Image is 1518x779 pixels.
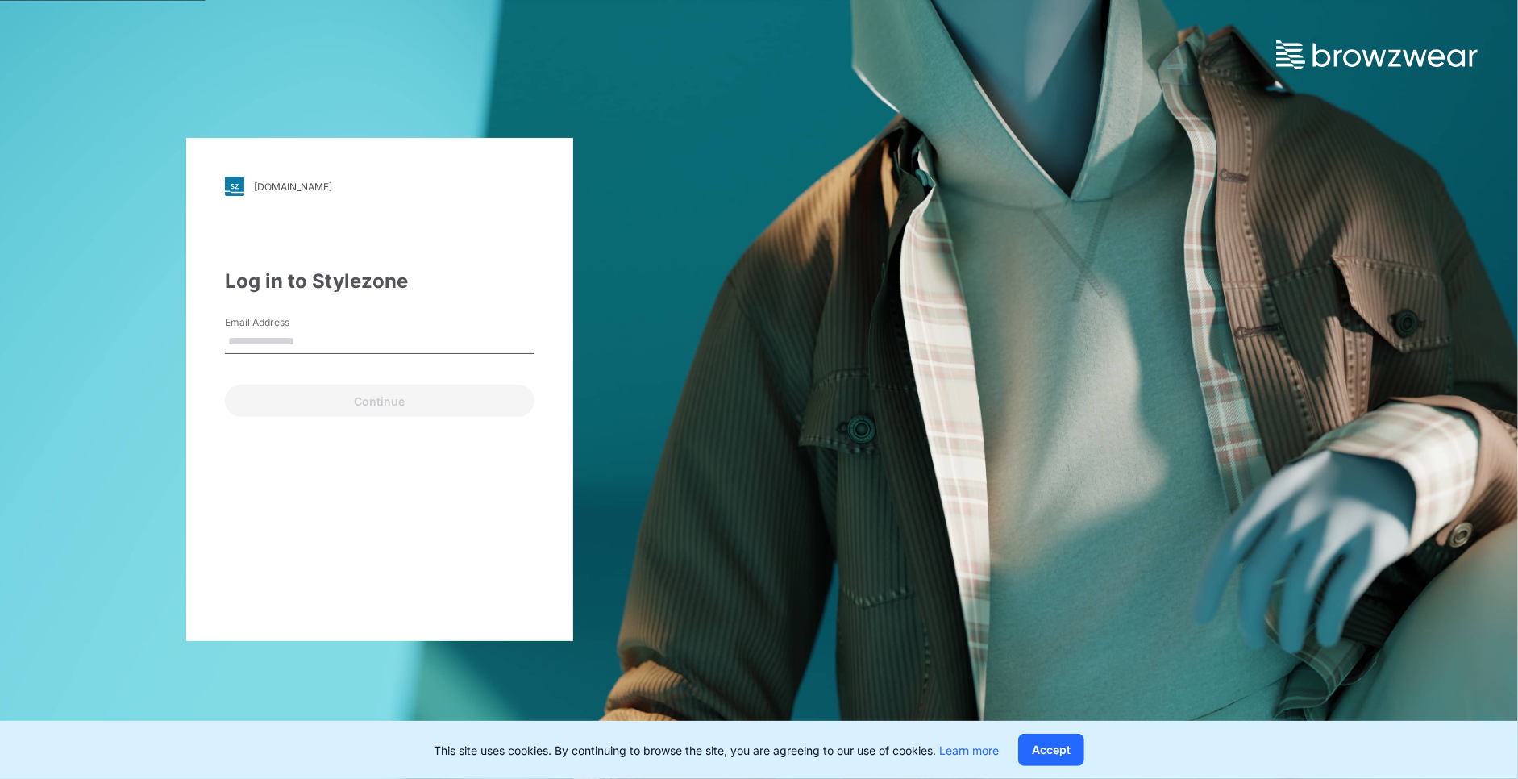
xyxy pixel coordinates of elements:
[225,267,534,296] div: Log in to Stylezone
[939,744,999,757] a: Learn more
[1276,40,1478,69] img: browzwear-logo.73288ffb.svg
[225,177,244,196] img: svg+xml;base64,PHN2ZyB3aWR0aD0iMjgiIGhlaWdodD0iMjgiIHZpZXdCb3g9IjAgMCAyOCAyOCIgZmlsbD0ibm9uZSIgeG...
[434,742,999,759] p: This site uses cookies. By continuing to browse the site, you are agreeing to our use of cookies.
[225,315,338,330] label: Email Address
[225,177,534,196] a: [DOMAIN_NAME]
[254,181,332,193] div: [DOMAIN_NAME]
[1018,734,1084,766] button: Accept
